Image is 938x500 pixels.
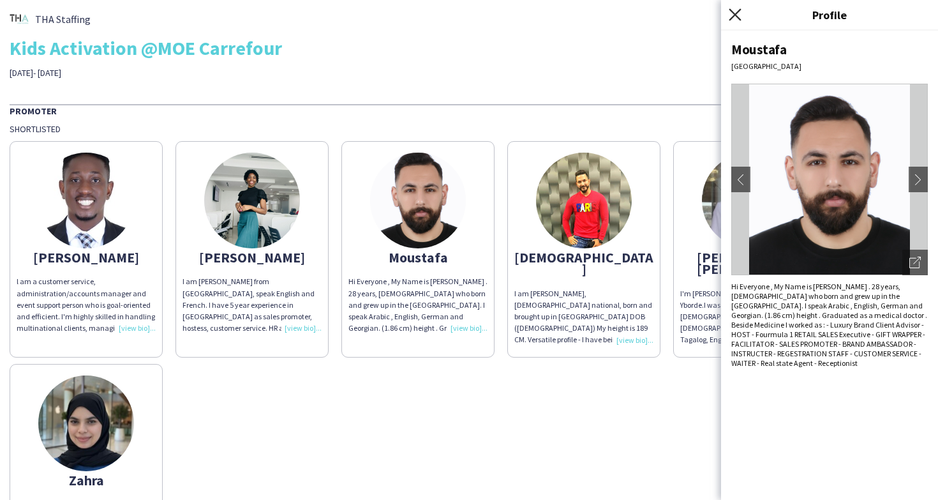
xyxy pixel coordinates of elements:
[10,104,928,117] div: Promoter
[35,13,91,25] span: THA Staffing
[204,153,300,248] img: thumb-bfbea908-42c4-42b2-9c73-b2e3ffba8927.jpg
[370,153,466,248] img: thumb-8176a002-759a-4b8b-a64f-be1b4b60803c.jpg
[721,6,938,23] h3: Profile
[702,153,798,248] img: thumb-67fdf9db165fc.jpeg
[514,288,653,346] div: I am [PERSON_NAME], [DEMOGRAPHIC_DATA] national, born and brought up in [GEOGRAPHIC_DATA] DOB ([D...
[680,288,819,346] div: I'm [PERSON_NAME] [PERSON_NAME] Yborde.I was born on [DEMOGRAPHIC_DATA] and am proudly [DEMOGRAPH...
[10,10,29,29] img: thumb-45208729-036f-46e5-9a14-e8acc38f4018.png
[731,282,928,368] div: Hi Everyone , My Name is [PERSON_NAME] . 28 years, [DEMOGRAPHIC_DATA] who born and grew up in the...
[680,252,819,275] div: [PERSON_NAME] [PERSON_NAME]
[17,252,156,263] div: [PERSON_NAME]
[17,276,156,334] div: l am a customer service, administration/accounts manager and event support person who is goal-ori...
[514,252,653,275] div: [DEMOGRAPHIC_DATA]
[10,38,928,57] div: Kids Activation @MOE Carrefour
[902,250,928,275] div: Open photos pop-in
[348,276,488,334] div: Hi Everyone , My Name is [PERSON_NAME] . 28 years, [DEMOGRAPHIC_DATA] who born and grew up in the...
[10,123,928,135] div: Shortlisted
[38,153,134,248] img: thumb-671091bbebc1e.jpg
[731,41,928,58] div: Moustafa
[17,474,156,486] div: Zahra
[182,252,322,263] div: [PERSON_NAME]
[182,276,322,334] div: I am [PERSON_NAME] from [GEOGRAPHIC_DATA], speak English and French. I have 5 year experience in ...
[536,153,632,248] img: thumb-163264024761501cf7d2257.jpg
[348,252,488,263] div: Moustafa
[10,67,331,79] div: [DATE]- [DATE]
[731,61,928,71] div: [GEOGRAPHIC_DATA]
[38,375,134,471] img: thumb-688b6ce2418de.jpeg
[731,84,928,275] img: Crew avatar or photo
